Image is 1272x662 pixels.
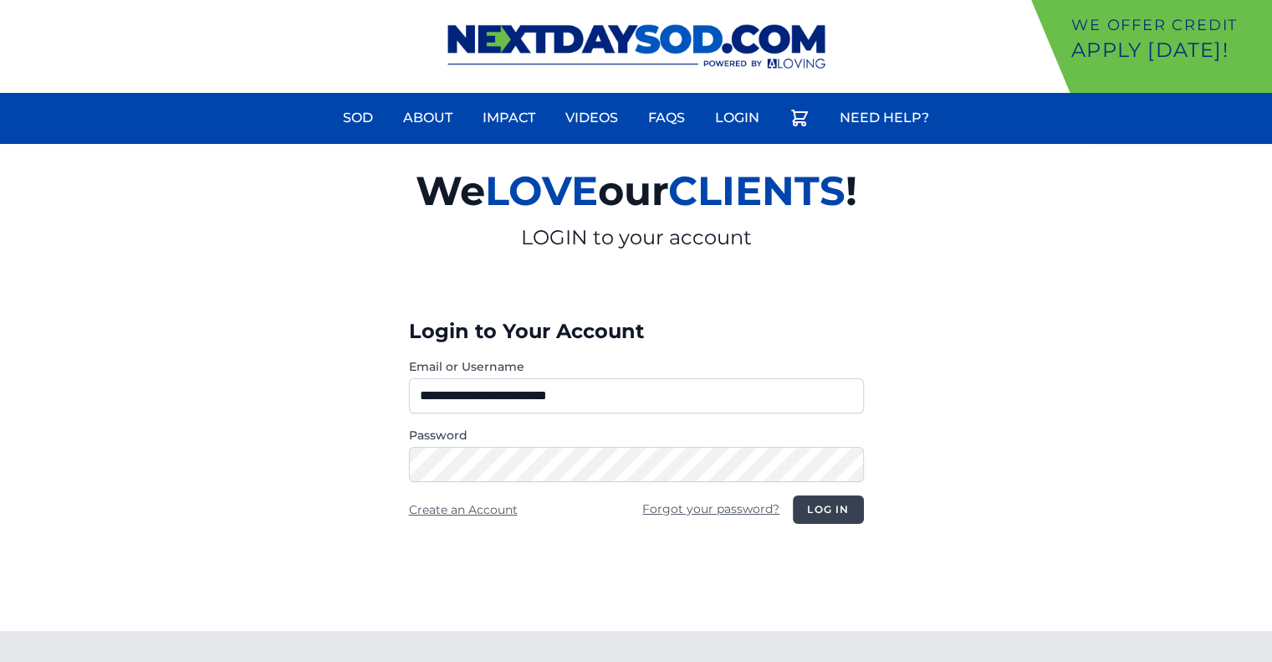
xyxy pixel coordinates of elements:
p: We offer Credit [1071,13,1265,37]
label: Email or Username [409,358,864,375]
button: Log in [793,495,863,524]
p: Apply [DATE]! [1071,37,1265,64]
a: Login [705,98,769,138]
a: About [393,98,462,138]
a: Videos [555,98,628,138]
h3: Login to Your Account [409,318,864,345]
a: Forgot your password? [642,501,779,516]
a: Need Help? [830,98,939,138]
a: FAQs [638,98,695,138]
span: CLIENTS [668,167,845,215]
span: LOVE [485,167,598,215]
h2: We our ! [222,157,1051,224]
p: LOGIN to your account [222,224,1051,251]
a: Create an Account [409,502,518,517]
label: Password [409,427,864,444]
a: Impact [473,98,545,138]
a: Sod [333,98,383,138]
